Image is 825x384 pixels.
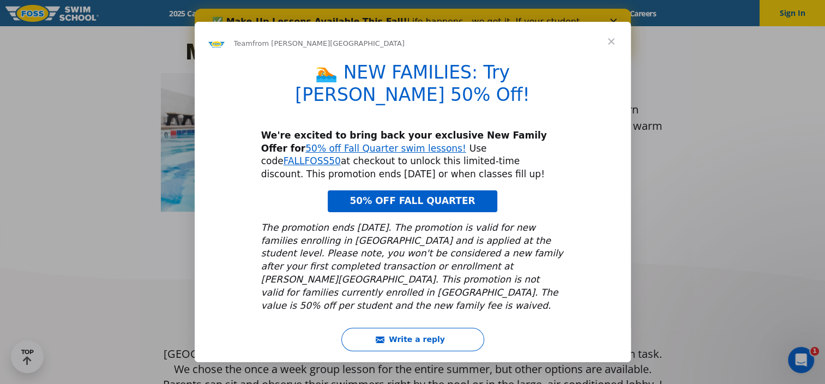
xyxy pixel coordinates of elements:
[341,328,484,351] button: Write a reply
[284,155,341,166] a: FALLFOSS50
[328,190,497,212] a: 50% OFF FALL QUARTER
[305,143,462,154] a: 50% off Fall Quarter swim lessons
[350,195,475,206] span: 50% OFF FALL QUARTER
[261,62,564,113] h1: 🏊 NEW FAMILIES: Try [PERSON_NAME] 50% Off!
[261,129,564,181] div: Use code at checkout to unlock this limited-time discount. This promotion ends [DATE] or when cla...
[462,143,466,154] a: !
[261,130,547,154] b: We're excited to bring back your exclusive New Family Offer for
[252,39,405,47] span: from [PERSON_NAME][GEOGRAPHIC_DATA]
[415,10,426,16] div: Close
[17,8,401,51] div: Life happens—we get it. If your student has to miss a lesson this Fall Quarter, you can reschedul...
[261,222,563,311] i: The promotion ends [DATE]. The promotion is valid for new families enrolling in [GEOGRAPHIC_DATA]...
[208,35,225,52] img: Profile image for Team
[234,39,252,47] span: Team
[17,8,213,18] b: ✅ Make-Up Lessons Available This Fall!
[592,22,631,61] span: Close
